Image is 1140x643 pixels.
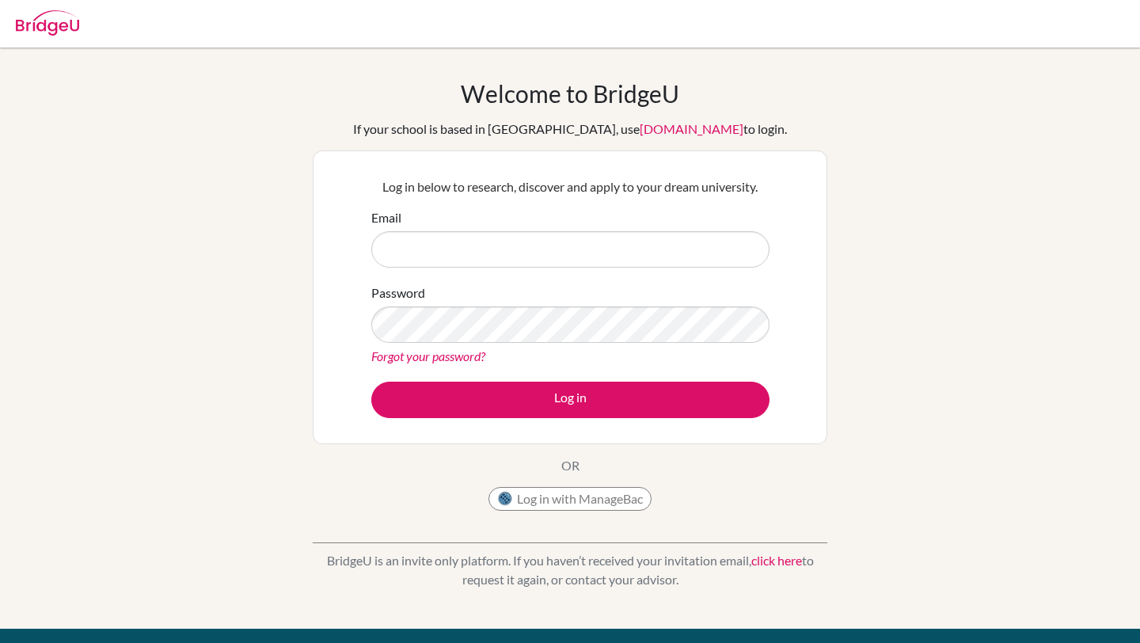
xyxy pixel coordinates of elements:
[371,382,769,418] button: Log in
[371,348,485,363] a: Forgot your password?
[371,283,425,302] label: Password
[16,10,79,36] img: Bridge-U
[488,487,652,511] button: Log in with ManageBac
[640,121,743,136] a: [DOMAIN_NAME]
[561,456,579,475] p: OR
[353,120,787,139] div: If your school is based in [GEOGRAPHIC_DATA], use to login.
[371,208,401,227] label: Email
[371,177,769,196] p: Log in below to research, discover and apply to your dream university.
[313,551,827,589] p: BridgeU is an invite only platform. If you haven’t received your invitation email, to request it ...
[751,553,802,568] a: click here
[461,79,679,108] h1: Welcome to BridgeU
